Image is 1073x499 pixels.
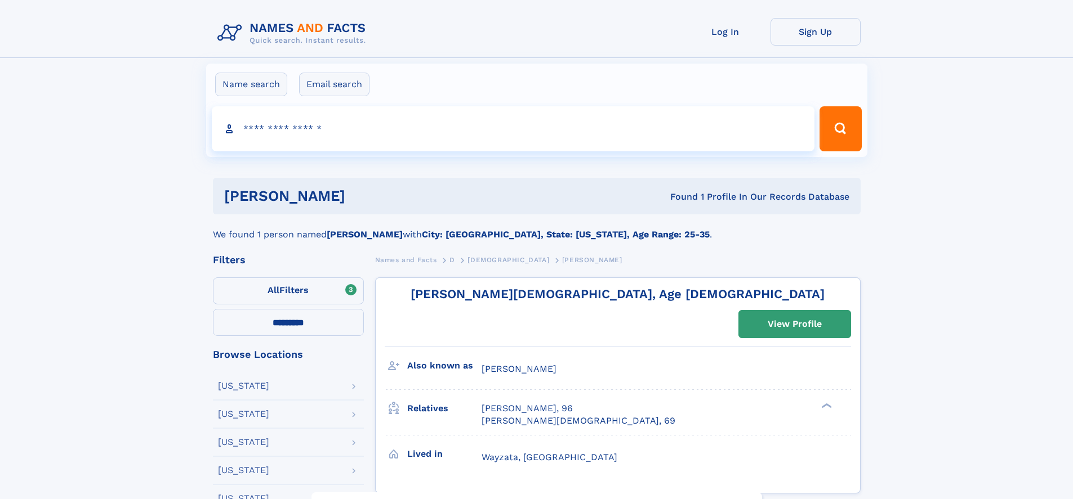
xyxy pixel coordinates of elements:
a: Log In [680,18,771,46]
b: City: [GEOGRAPHIC_DATA], State: [US_STATE], Age Range: 25-35 [422,229,710,240]
div: Found 1 Profile In Our Records Database [507,191,849,203]
span: [PERSON_NAME] [482,363,556,374]
div: ❯ [819,402,832,409]
div: We found 1 person named with . [213,214,861,241]
a: D [449,253,455,267]
span: D [449,256,455,264]
span: [PERSON_NAME] [562,256,622,264]
div: View Profile [768,311,822,337]
span: [DEMOGRAPHIC_DATA] [468,256,549,264]
input: search input [212,106,815,151]
b: [PERSON_NAME] [327,229,403,240]
h1: [PERSON_NAME] [224,189,508,203]
h3: Lived in [407,444,482,464]
label: Filters [213,277,364,304]
label: Name search [215,73,287,96]
span: All [268,285,279,295]
div: [US_STATE] [218,466,269,475]
h3: Relatives [407,399,482,418]
a: View Profile [739,311,851,338]
img: Logo Names and Facts [213,18,375,48]
a: Names and Facts [375,253,437,267]
a: [PERSON_NAME][DEMOGRAPHIC_DATA], Age [DEMOGRAPHIC_DATA] [411,287,825,301]
div: Filters [213,255,364,265]
div: [US_STATE] [218,410,269,419]
a: [PERSON_NAME][DEMOGRAPHIC_DATA], 69 [482,415,675,427]
h3: Also known as [407,356,482,375]
span: Wayzata, [GEOGRAPHIC_DATA] [482,452,617,462]
a: [PERSON_NAME], 96 [482,402,573,415]
a: [DEMOGRAPHIC_DATA] [468,253,549,267]
div: [US_STATE] [218,438,269,447]
button: Search Button [820,106,861,151]
div: [US_STATE] [218,381,269,390]
div: Browse Locations [213,349,364,359]
label: Email search [299,73,369,96]
a: Sign Up [771,18,861,46]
